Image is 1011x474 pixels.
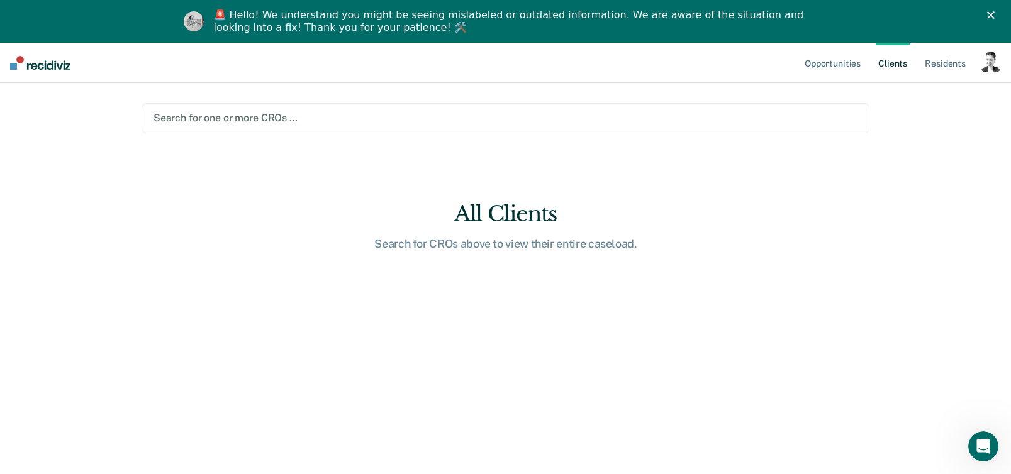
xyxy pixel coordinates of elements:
[184,11,204,31] img: Profile image for Kim
[10,56,70,70] img: Recidiviz
[214,9,808,34] div: 🚨 Hello! We understand you might be seeing mislabeled or outdated information. We are aware of th...
[304,237,707,251] div: Search for CROs above to view their entire caseload.
[802,43,863,83] a: Opportunities
[922,43,968,83] a: Residents
[987,11,1000,19] div: Close
[876,43,910,83] a: Clients
[968,431,998,461] iframe: Intercom live chat
[304,201,707,227] div: All Clients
